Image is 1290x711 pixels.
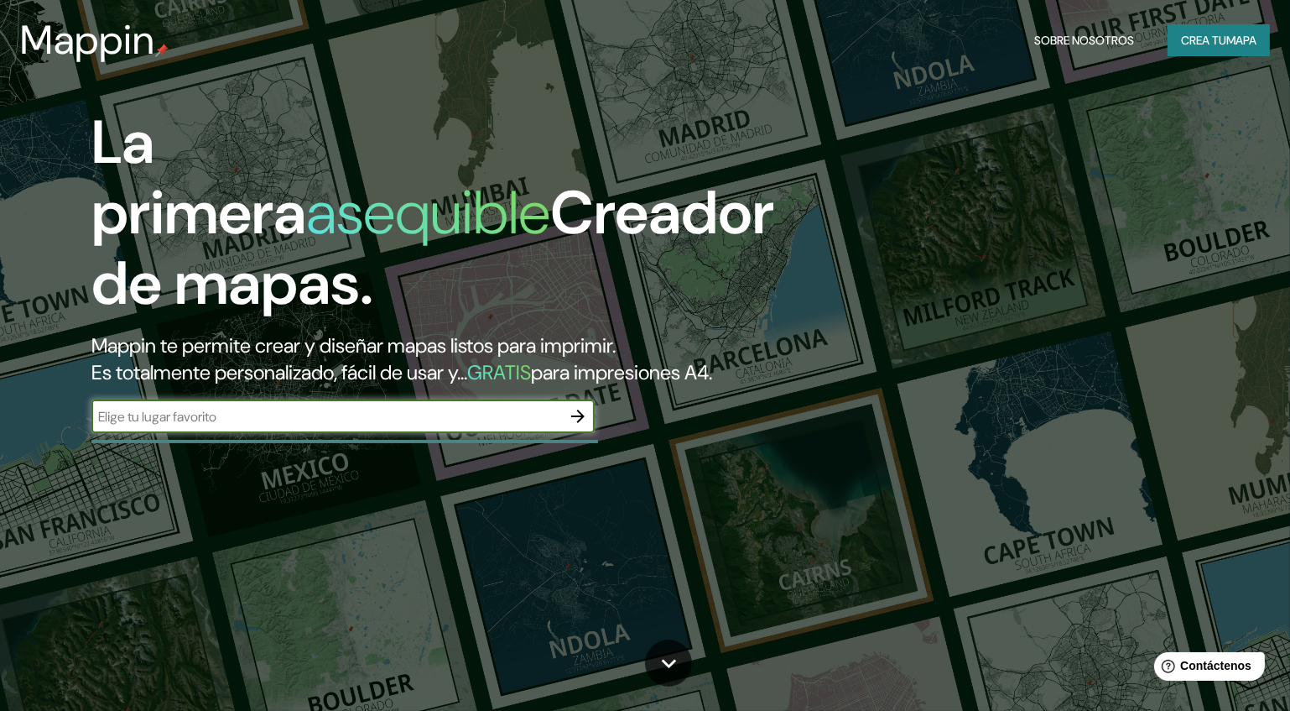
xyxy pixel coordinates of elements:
font: Creador de mapas. [91,174,774,322]
input: Elige tu lugar favorito [91,407,561,426]
button: Crea tumapa [1168,24,1270,56]
font: Mappin [20,13,155,66]
font: Sobre nosotros [1034,33,1134,48]
font: para impresiones A4. [531,359,712,385]
button: Sobre nosotros [1027,24,1141,56]
font: GRATIS [467,359,531,385]
font: Crea tu [1181,33,1226,48]
iframe: Lanzador de widgets de ayuda [1141,646,1272,693]
font: Es totalmente personalizado, fácil de usar y... [91,359,467,385]
img: pin de mapeo [155,44,169,57]
font: Mappin te permite crear y diseñar mapas listos para imprimir. [91,332,616,358]
font: La primera [91,103,306,252]
font: asequible [306,174,550,252]
font: mapa [1226,33,1256,48]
